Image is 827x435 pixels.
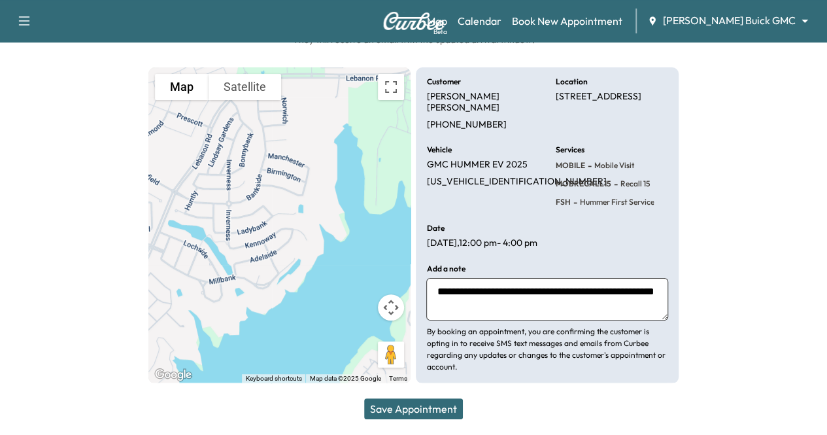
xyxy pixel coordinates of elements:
[617,179,650,189] span: Recall 15
[426,146,451,154] h6: Vehicle
[378,341,404,368] button: Drag Pegman onto the map to open Street View
[309,375,380,382] span: Map data ©2025 Google
[209,74,281,100] button: Show satellite imagery
[577,197,654,207] span: Hummer First Service
[245,374,301,383] button: Keyboard shortcuts
[426,159,527,171] p: GMC HUMMER EV 2025
[364,398,463,419] button: Save Appointment
[427,13,447,29] a: MapBeta
[512,13,622,29] a: Book New Appointment
[591,160,634,171] span: Mobile Visit
[152,366,195,383] a: Open this area in Google Maps (opens a new window)
[155,74,209,100] button: Show street map
[555,91,641,103] p: [STREET_ADDRESS]
[555,78,587,86] h6: Location
[378,74,404,100] button: Toggle fullscreen view
[382,12,445,30] img: Curbee Logo
[426,326,668,373] p: By booking an appointment, you are confirming the customer is opting in to receive SMS text messa...
[426,224,444,232] h6: Date
[433,27,447,37] div: Beta
[555,160,584,171] span: MOBILE
[555,179,611,189] span: MOBRECALL15
[378,294,404,321] button: Map camera controls
[426,265,465,273] h6: Add a note
[388,375,407,382] a: Terms (opens in new tab)
[663,13,796,28] span: [PERSON_NAME] Buick GMC
[426,119,506,131] p: [PHONE_NUMBER]
[152,366,195,383] img: Google
[426,91,539,114] p: [PERSON_NAME] [PERSON_NAME]
[426,237,537,249] p: [DATE] , 12:00 pm - 4:00 pm
[426,78,460,86] h6: Customer
[611,177,617,190] span: -
[458,13,501,29] a: Calendar
[570,196,577,209] span: -
[426,176,606,188] p: [US_VEHICLE_IDENTIFICATION_NUMBER]
[555,146,584,154] h6: Services
[584,159,591,172] span: -
[555,197,570,207] span: FSH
